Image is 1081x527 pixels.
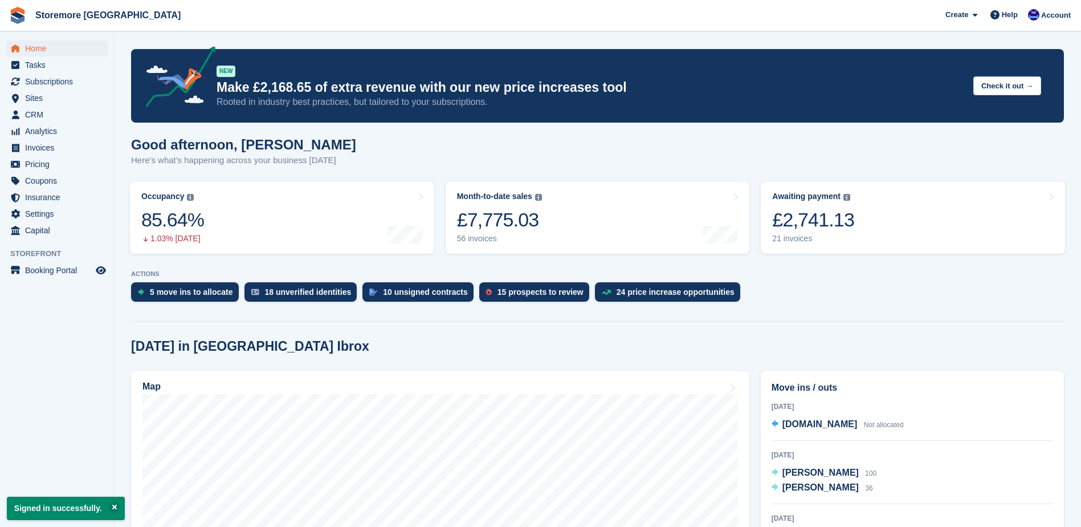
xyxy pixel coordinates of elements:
[772,381,1053,395] h2: Move ins / outs
[457,192,532,201] div: Month-to-date sales
[864,421,904,429] span: Not allocated
[973,76,1041,95] button: Check it out →
[131,154,356,167] p: Here's what's happening across your business [DATE]
[25,40,93,56] span: Home
[187,194,194,201] img: icon-info-grey-7440780725fd019a000dd9b08b2336e03edf1995a4989e88bcd33f0948082b44.svg
[217,96,964,108] p: Rooted in industry best practices, but tailored to your subscriptions.
[265,287,352,297] div: 18 unverified identities
[130,181,434,254] a: Occupancy 85.64% 1.03% [DATE]
[131,339,369,354] h2: [DATE] in [GEOGRAPHIC_DATA] Ibrox
[6,156,108,172] a: menu
[1002,9,1018,21] span: Help
[6,189,108,205] a: menu
[945,9,968,21] span: Create
[94,263,108,277] a: Preview store
[865,469,876,477] span: 100
[772,192,841,201] div: Awaiting payment
[25,206,93,222] span: Settings
[1041,10,1071,21] span: Account
[772,466,877,481] a: [PERSON_NAME] 100
[25,90,93,106] span: Sites
[9,7,26,24] img: stora-icon-8386f47178a22dfd0bd8f6a31ec36ba5ce8667c1dd55bd0f319d3a0aa187defe.svg
[486,289,492,295] img: prospect-51fa495bee0391a8d652442698ab0144808aea92771e9ea1ae160a38d050c398.svg
[6,206,108,222] a: menu
[142,382,161,392] h2: Map
[843,194,850,201] img: icon-info-grey-7440780725fd019a000dd9b08b2336e03edf1995a4989e88bcd33f0948082b44.svg
[772,208,854,232] div: £2,741.13
[782,468,859,477] span: [PERSON_NAME]
[1028,9,1039,21] img: Angela
[369,289,377,295] img: contract_signature_icon-13c848040528278c33f63329250d36e43548de30e8caae1d1a13099fd9432cc5.svg
[25,222,93,238] span: Capital
[772,481,873,496] a: [PERSON_NAME] 36
[25,57,93,73] span: Tasks
[25,156,93,172] span: Pricing
[131,270,1064,278] p: ACTIONS
[535,194,542,201] img: icon-info-grey-7440780725fd019a000dd9b08b2336e03edf1995a4989e88bcd33f0948082b44.svg
[772,417,904,432] a: [DOMAIN_NAME] Not allocated
[7,497,125,520] p: Signed in successfully.
[138,289,144,295] img: move_ins_to_allocate_icon-fdf77a2bb77ea45bf5b3d319d69a93e2d87916cf1d5bf7949dd705db3b84f3ca.svg
[865,484,872,492] span: 36
[25,140,93,156] span: Invoices
[772,450,1053,460] div: [DATE]
[25,107,93,123] span: CRM
[131,282,244,307] a: 5 move ins to allocate
[383,287,468,297] div: 10 unsigned contracts
[217,79,964,96] p: Make £2,168.65 of extra revenue with our new price increases tool
[6,173,108,189] a: menu
[25,173,93,189] span: Coupons
[595,282,746,307] a: 24 price increase opportunities
[6,262,108,278] a: menu
[150,287,233,297] div: 5 move ins to allocate
[782,419,858,429] span: [DOMAIN_NAME]
[617,287,735,297] div: 24 price increase opportunities
[782,483,859,492] span: [PERSON_NAME]
[25,74,93,90] span: Subscriptions
[6,107,108,123] a: menu
[497,287,584,297] div: 15 prospects to review
[6,123,108,139] a: menu
[457,208,542,232] div: £7,775.03
[772,402,1053,412] div: [DATE]
[136,46,216,111] img: price-adjustments-announcement-icon-8257ccfd72463d97f412b2fc003d46551f7dbcb40ab6d574587a9cd5c0d94...
[10,248,113,260] span: Storefront
[25,189,93,205] span: Insurance
[141,234,204,244] div: 1.03% [DATE]
[131,137,356,152] h1: Good afternoon, [PERSON_NAME]
[6,40,108,56] a: menu
[6,222,108,238] a: menu
[25,123,93,139] span: Analytics
[141,192,184,201] div: Occupancy
[772,234,854,244] div: 21 invoices
[761,181,1065,254] a: Awaiting payment £2,741.13 21 invoices
[446,181,750,254] a: Month-to-date sales £7,775.03 56 invoices
[479,282,595,307] a: 15 prospects to review
[602,290,611,295] img: price_increase_opportunities-93ffe204e8149a01c8c9dc8f82e8f89637d9d84a8eef4429ea346261dce0b2c0.svg
[6,90,108,106] a: menu
[6,57,108,73] a: menu
[31,6,185,25] a: Storemore [GEOGRAPHIC_DATA]
[25,262,93,278] span: Booking Portal
[251,289,259,295] img: verify_identity-adf6edd0f0f0b5bbfe63781bf79b02c33cf7c696d77639b501bdc392416b5a36.svg
[457,234,542,244] div: 56 invoices
[6,74,108,90] a: menu
[772,513,1053,524] div: [DATE]
[6,140,108,156] a: menu
[217,66,235,77] div: NEW
[362,282,479,307] a: 10 unsigned contracts
[141,208,204,232] div: 85.64%
[244,282,363,307] a: 18 unverified identities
